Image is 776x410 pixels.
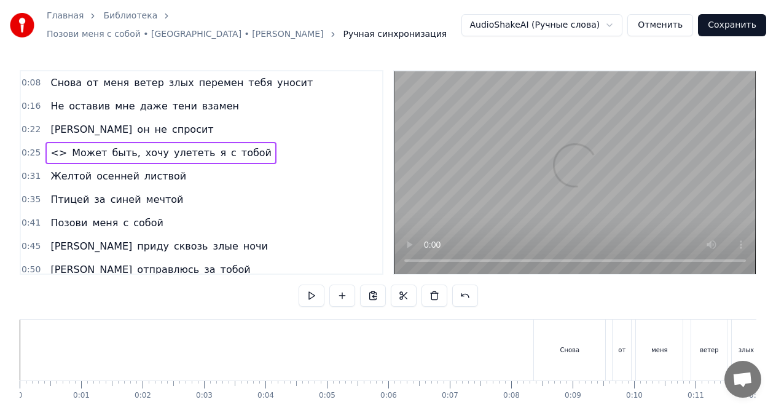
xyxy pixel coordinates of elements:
[47,28,324,41] a: Позови меня с собой • [GEOGRAPHIC_DATA] • [PERSON_NAME]
[257,391,274,401] div: 0:04
[698,14,766,36] button: Сохранить
[136,262,200,277] span: отправлюсь
[139,99,169,113] span: даже
[22,100,41,112] span: 0:16
[145,192,185,207] span: мечтой
[109,192,143,207] span: синей
[700,345,718,355] div: ветер
[49,99,65,113] span: Не
[154,122,168,136] span: не
[380,391,397,401] div: 0:06
[95,169,141,183] span: осенней
[173,239,210,253] span: сквозь
[49,146,68,160] span: <>
[626,391,643,401] div: 0:10
[10,13,34,37] img: youka
[688,391,704,401] div: 0:11
[627,14,693,36] button: Отменить
[136,122,151,136] span: он
[85,76,100,90] span: от
[136,239,170,253] span: приду
[49,192,90,207] span: Птицей
[22,170,41,183] span: 0:31
[47,10,461,41] nav: breadcrumb
[560,345,579,355] div: Снова
[22,147,41,159] span: 0:25
[49,122,133,136] span: [PERSON_NAME]
[68,99,111,113] span: оставив
[276,76,314,90] span: уносит
[135,391,151,401] div: 0:02
[71,146,108,160] span: Может
[168,76,195,90] span: злых
[22,240,41,253] span: 0:45
[22,124,41,136] span: 0:22
[171,99,198,113] span: тени
[143,169,187,183] span: листвой
[49,76,83,90] span: Снова
[724,361,761,398] div: Open chat
[230,146,238,160] span: с
[73,391,90,401] div: 0:01
[103,10,157,22] a: Библиотека
[49,216,88,230] span: Позови
[22,217,41,229] span: 0:41
[343,28,447,41] span: Ручная синхронизация
[47,10,84,22] a: Главная
[144,146,170,160] span: хочу
[132,216,165,230] span: собой
[212,239,240,253] span: злые
[247,76,273,90] span: тебя
[91,216,119,230] span: меня
[49,239,133,253] span: [PERSON_NAME]
[201,99,240,113] span: взамен
[242,239,269,253] span: ночи
[240,146,273,160] span: тобой
[22,194,41,206] span: 0:35
[18,391,23,401] div: 0
[173,146,216,160] span: улететь
[102,76,130,90] span: меня
[739,345,754,355] div: злых
[651,345,667,355] div: меня
[111,146,141,160] span: быть,
[171,122,215,136] span: спросит
[618,345,625,355] div: от
[319,391,335,401] div: 0:05
[93,192,106,207] span: за
[196,391,213,401] div: 0:03
[114,99,136,113] span: мне
[22,77,41,89] span: 0:08
[503,391,520,401] div: 0:08
[49,262,133,277] span: [PERSON_NAME]
[219,262,252,277] span: тобой
[49,169,93,183] span: Желтой
[133,76,165,90] span: ветер
[198,76,245,90] span: перемен
[442,391,458,401] div: 0:07
[219,146,227,160] span: я
[565,391,581,401] div: 0:09
[122,216,130,230] span: с
[22,264,41,276] span: 0:50
[203,262,216,277] span: за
